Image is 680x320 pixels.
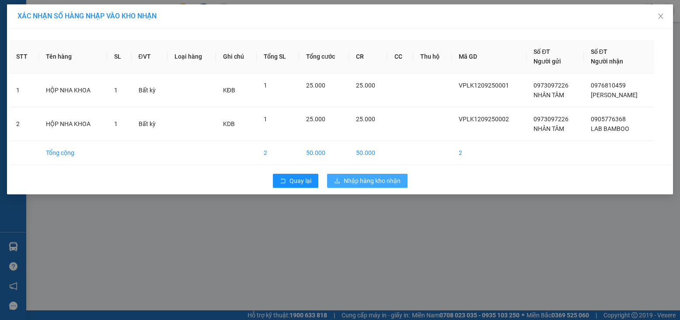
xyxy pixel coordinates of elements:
span: [PERSON_NAME] [591,91,638,98]
span: ----------------------------------------- [24,47,107,54]
span: KĐB [223,87,235,94]
span: 1 [264,82,267,89]
td: 50.000 [349,141,388,165]
th: STT [9,40,39,74]
th: Tổng SL [257,40,299,74]
span: 1 [264,116,267,123]
span: LAB BAMBOO [591,125,629,132]
th: CC [387,40,413,74]
span: 25.000 [356,116,375,123]
span: NHÂN TÂM [534,91,564,98]
span: 0976810459 [591,82,626,89]
img: logo [3,5,42,44]
th: Ghi chú [216,40,257,74]
th: CR [349,40,388,74]
th: Tên hàng [39,40,107,74]
span: Hotline: 19001152 [69,39,107,44]
th: Mã GD [452,40,527,74]
span: Người nhận [591,58,623,65]
span: VPLK1209250002 [459,116,509,123]
span: VPLK1209250001 [459,82,509,89]
button: Close [649,4,673,29]
td: HỘP NHA KHOA [39,107,107,141]
span: Nhập hàng kho nhận [344,176,401,186]
span: close [657,13,664,20]
span: rollback [280,178,286,185]
span: 25.000 [306,82,325,89]
span: [PERSON_NAME]: [3,56,91,62]
span: 0905776368 [591,116,626,123]
span: Số ĐT [534,48,550,55]
span: NHÂN TÂM [534,125,564,132]
td: 1 [9,74,39,107]
span: 08:43:55 [DATE] [19,63,53,69]
th: Thu hộ [413,40,452,74]
button: rollbackQuay lại [273,174,318,188]
span: XÁC NHẬN SỐ HÀNG NHẬP VÀO KHO NHẬN [17,12,157,20]
td: 2 [452,141,527,165]
strong: ĐỒNG PHƯỚC [69,5,120,12]
span: download [334,178,340,185]
span: 25.000 [306,116,325,123]
td: Tổng cộng [39,141,107,165]
span: KDB [223,120,235,127]
span: In ngày: [3,63,53,69]
span: 01 Võ Văn Truyện, KP.1, Phường 2 [69,26,120,37]
th: ĐVT [132,40,168,74]
span: Người gửi [534,58,561,65]
td: Bất kỳ [132,74,168,107]
span: 0973097226 [534,82,568,89]
span: Bến xe [GEOGRAPHIC_DATA] [69,14,118,25]
th: Tổng cước [299,40,349,74]
th: Loại hàng [167,40,216,74]
td: 2 [257,141,299,165]
span: 1 [114,120,118,127]
button: downloadNhập hàng kho nhận [327,174,408,188]
td: HỘP NHA KHOA [39,74,107,107]
th: SL [107,40,132,74]
span: 0973097226 [534,116,568,123]
td: Bất kỳ [132,107,168,141]
td: 50.000 [299,141,349,165]
td: 2 [9,107,39,141]
span: 25.000 [356,82,375,89]
span: Số ĐT [591,48,607,55]
span: 1 [114,87,118,94]
span: VPAS1209250020 [44,56,91,62]
span: Quay lại [289,176,311,186]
